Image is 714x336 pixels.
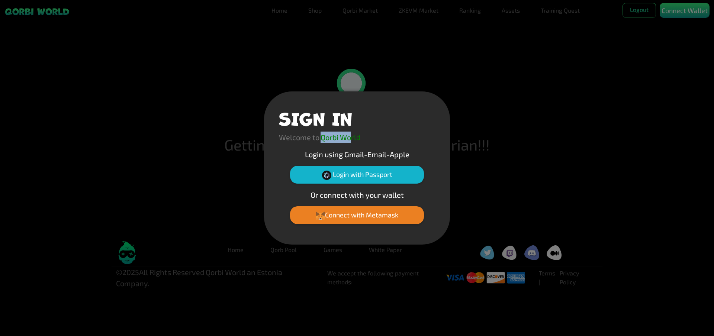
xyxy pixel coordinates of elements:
button: Login with Passport [290,166,424,184]
p: Qorbi World [321,132,360,143]
h1: SIGN IN [279,106,352,129]
img: Passport Logo [322,171,331,180]
p: Welcome to [279,132,319,143]
p: Login using Gmail-Email-Apple [279,149,435,160]
button: Connect with Metamask [290,206,424,224]
p: Or connect with your wallet [279,189,435,200]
